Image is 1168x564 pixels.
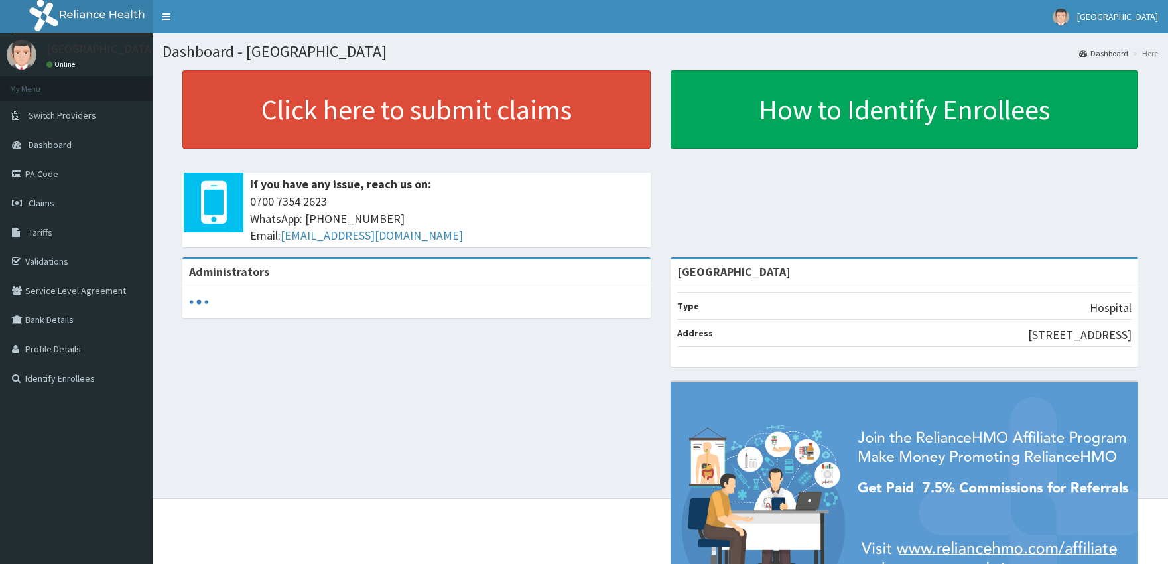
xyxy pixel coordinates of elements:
[677,300,699,312] b: Type
[162,43,1158,60] h1: Dashboard - [GEOGRAPHIC_DATA]
[1130,48,1158,59] li: Here
[1077,11,1158,23] span: [GEOGRAPHIC_DATA]
[1079,48,1128,59] a: Dashboard
[677,327,713,339] b: Address
[189,264,269,279] b: Administrators
[29,226,52,238] span: Tariffs
[677,264,791,279] strong: [GEOGRAPHIC_DATA]
[1053,9,1069,25] img: User Image
[250,176,431,192] b: If you have any issue, reach us on:
[29,109,96,121] span: Switch Providers
[7,40,36,70] img: User Image
[46,43,156,55] p: [GEOGRAPHIC_DATA]
[250,193,644,244] span: 0700 7354 2623 WhatsApp: [PHONE_NUMBER] Email:
[46,60,78,69] a: Online
[671,70,1139,149] a: How to Identify Enrollees
[1028,326,1132,344] p: [STREET_ADDRESS]
[1090,299,1132,317] p: Hospital
[29,139,72,151] span: Dashboard
[189,292,209,312] svg: audio-loading
[29,197,54,209] span: Claims
[182,70,651,149] a: Click here to submit claims
[281,228,463,243] a: [EMAIL_ADDRESS][DOMAIN_NAME]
